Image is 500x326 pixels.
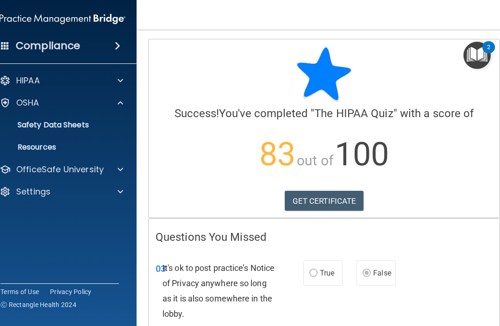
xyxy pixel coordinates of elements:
[0,287,39,296] a: Terms of Use
[50,287,92,296] a: Privacy Policy
[162,263,275,319] span: It's ok to post practice’s Notice of Privacy anywhere so long as it is also somewhere in the lobby.
[297,152,333,169] span: out of
[0,300,76,309] span: Ⓒ Rectangle Health 2024
[296,46,352,102] img: blue-star-rounded.9d042014.png
[16,39,80,52] h4: Compliance
[314,107,393,120] span: The HIPAA Quiz
[373,269,391,277] span: False
[320,269,334,277] span: True
[16,75,40,86] p: HIPAA
[309,270,318,277] input: True
[335,135,389,173] span: 100
[454,262,489,297] iframe: Drift Widget Chat Controller
[285,191,364,211] a: GET CERTIFICATE
[156,231,493,243] h4: Questions You Missed
[16,97,39,108] p: OSHA
[487,47,490,59] div: 2
[362,270,371,277] input: False
[463,42,491,69] button: Open Resource Center, 2 new notifications
[259,135,295,173] span: 83
[16,186,50,197] p: Settings
[156,263,166,274] span: 03
[175,107,219,120] span: Success!
[16,164,104,175] p: OfficeSafe University
[156,107,493,119] h4: You've completed " " with a score of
